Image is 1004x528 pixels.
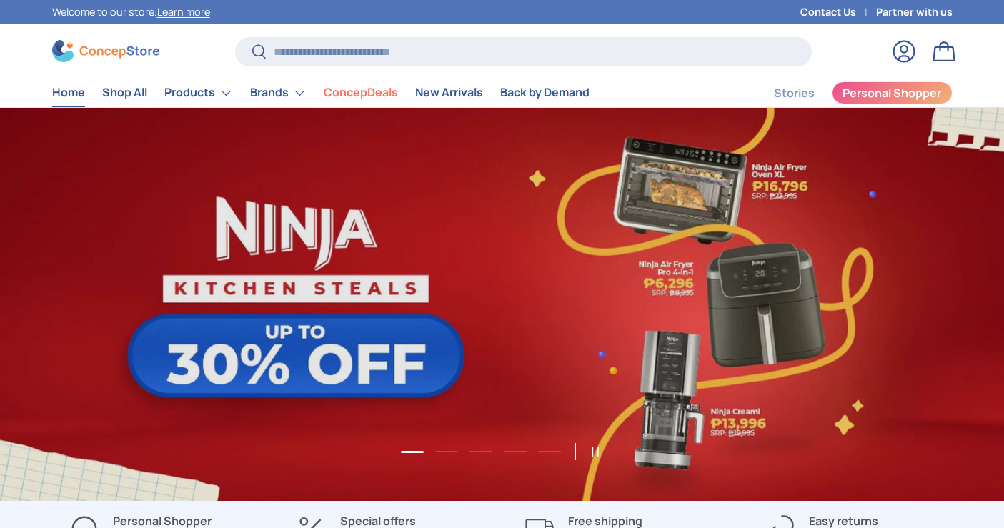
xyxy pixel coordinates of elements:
a: Back by Demand [500,79,590,106]
a: Partner with us [876,4,953,20]
summary: Brands [242,79,315,107]
a: Products [164,79,233,107]
span: Personal Shopper [843,87,941,99]
a: Personal Shopper [832,81,953,104]
a: Contact Us [800,4,876,20]
a: Learn more [157,5,210,19]
p: Welcome to our store. [52,4,210,20]
a: New Arrivals [415,79,483,106]
summary: Products [156,79,242,107]
nav: Secondary [740,79,953,107]
a: Shop All [102,79,147,106]
a: Stories [774,79,815,107]
a: Home [52,79,85,106]
img: ConcepStore [52,40,159,62]
nav: Primary [52,79,590,107]
a: ConcepDeals [324,79,398,106]
a: Brands [250,79,307,107]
